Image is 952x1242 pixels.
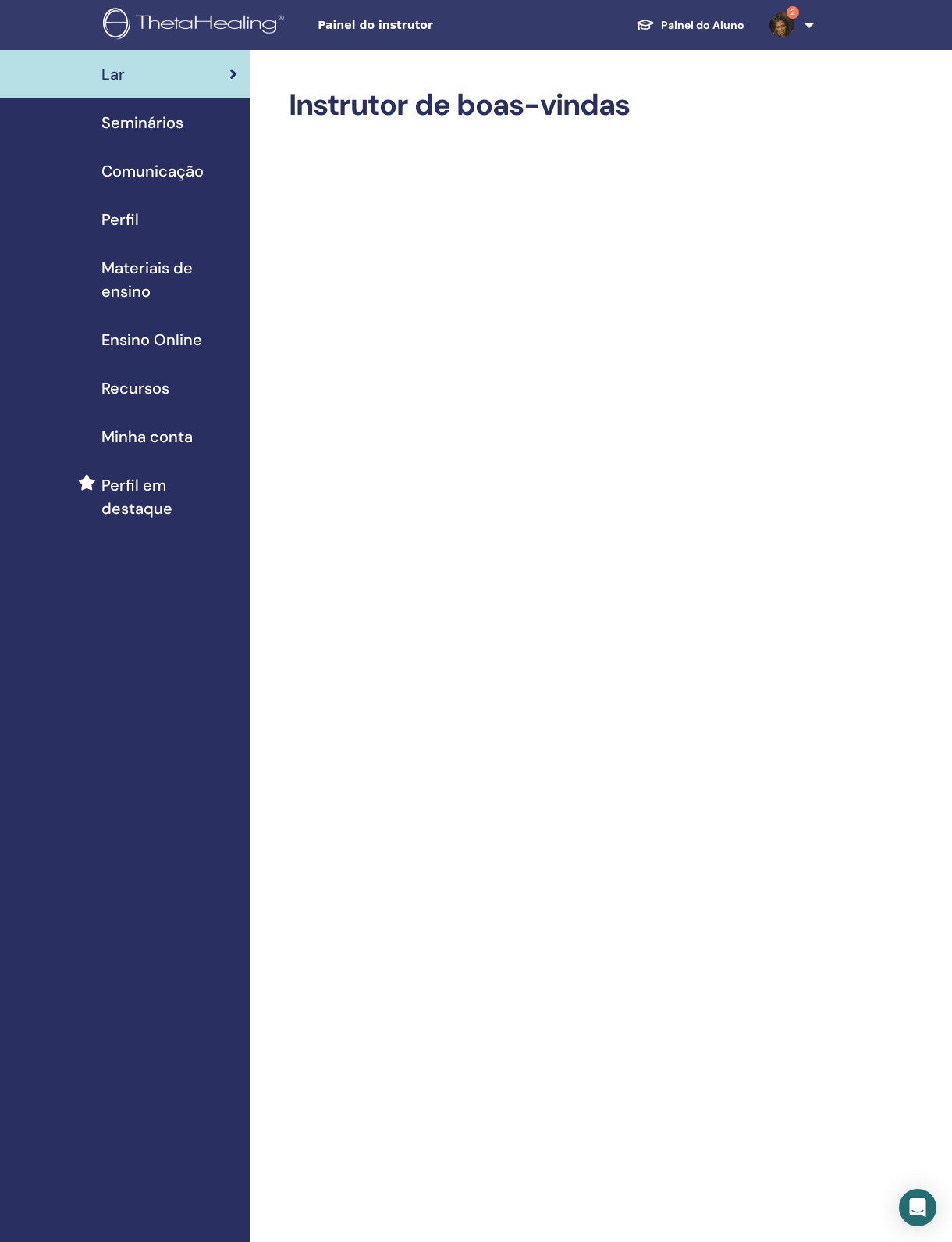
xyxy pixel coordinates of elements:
img: graduation-cap-white.svg [636,18,655,31]
span: Materiais de ensino [101,256,237,303]
a: Painel do Aluno [623,11,757,40]
span: Seminários [101,111,183,134]
span: Perfil em destaque [101,473,237,520]
span: Painel do instrutor [318,17,552,34]
span: Minha conta [101,425,193,448]
h2: Instrutor de boas-vindas [289,87,823,123]
span: Recursos [101,377,169,400]
img: default.jpg [769,12,794,37]
span: Comunicação [101,159,204,183]
img: logo.png [103,8,290,43]
span: Perfil [101,208,139,231]
div: Open Intercom Messenger [899,1189,936,1226]
span: 2 [787,6,799,19]
span: Ensino Online [101,328,202,352]
span: Lar [101,62,125,86]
